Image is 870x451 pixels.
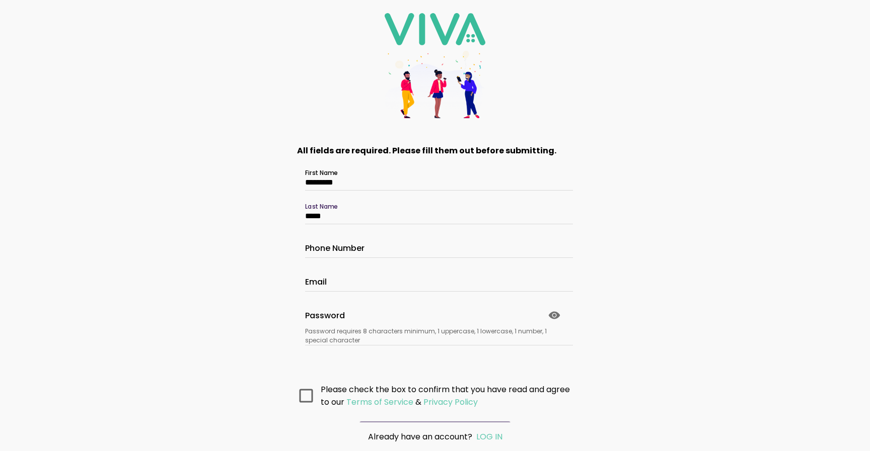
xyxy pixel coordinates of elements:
[305,212,565,220] input: Last Name
[423,396,478,408] ion-text: Privacy Policy
[346,396,413,408] ion-text: Terms of Service
[476,431,502,442] a: LOG IN
[318,381,576,411] ion-col: Please check the box to confirm that you have read and agree to our &
[305,178,565,187] input: First Name
[297,145,556,156] strong: All fields are required. Please fill them out before submitting.
[305,327,565,345] ion-text: Password requires 8 characters minimum, 1 uppercase, 1 lowercase, 1 number, 1 special character
[317,430,553,443] div: Already have an account?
